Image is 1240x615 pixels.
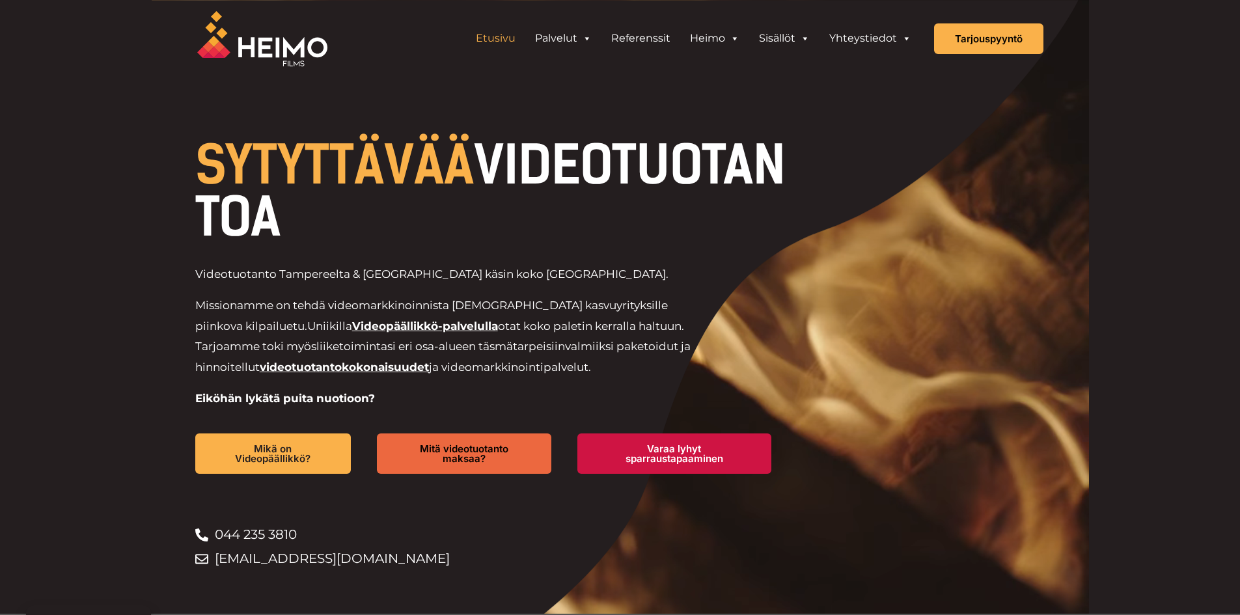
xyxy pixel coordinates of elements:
[212,523,297,547] span: 044 235 3810
[212,547,450,571] span: [EMAIL_ADDRESS][DOMAIN_NAME]
[680,25,749,51] a: Heimo
[352,320,498,333] a: Videopäällikkö-palvelulla
[398,444,530,463] span: Mitä videotuotanto maksaa?
[466,25,525,51] a: Etusivu
[377,433,551,474] a: Mitä videotuotanto maksaa?
[195,340,691,374] span: valmiiksi paketoidut ja hinnoitellut
[316,340,565,353] span: liiketoimintasi eri osa-alueen täsmätarpeisiin
[195,295,709,377] p: Missionamme on tehdä videomarkkinoinnista [DEMOGRAPHIC_DATA] kasvuyrityksille piinkova kilpailuetu.
[195,433,351,474] a: Mikä on Videopäällikkö?
[598,444,751,463] span: Varaa lyhyt sparraustapaaminen
[307,320,352,333] span: Uniikilla
[260,361,429,374] a: videotuotantokokonaisuudet
[195,523,797,547] a: 044 235 3810
[197,11,327,66] img: Heimo Filmsin logo
[216,444,331,463] span: Mikä on Videopäällikkö?
[195,547,797,571] a: [EMAIL_ADDRESS][DOMAIN_NAME]
[195,264,709,285] p: Videotuotanto Tampereelta & [GEOGRAPHIC_DATA] käsin koko [GEOGRAPHIC_DATA].
[934,23,1043,54] a: Tarjouspyyntö
[749,25,820,51] a: Sisällöt
[195,139,797,243] h1: VIDEOTUOTANTOA
[195,392,375,405] strong: Eiköhän lykätä puita nuotioon?
[460,25,928,51] aside: Header Widget 1
[525,25,601,51] a: Palvelut
[429,361,591,374] span: ja videomarkkinointipalvelut.
[195,134,474,197] span: SYTYTTÄVÄÄ
[601,25,680,51] a: Referenssit
[820,25,921,51] a: Yhteystiedot
[577,433,771,474] a: Varaa lyhyt sparraustapaaminen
